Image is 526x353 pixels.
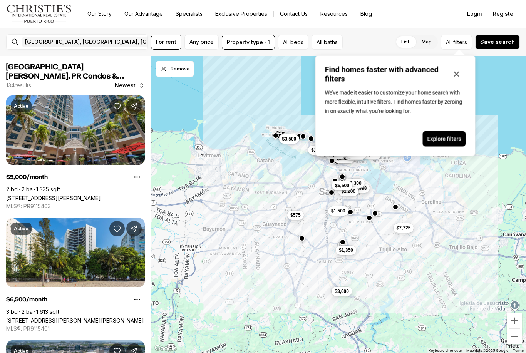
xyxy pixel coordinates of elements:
span: $3,500 [282,136,297,142]
span: Save search [480,39,515,45]
button: Allfilters [441,35,472,50]
button: Property options [129,292,145,307]
span: All [446,38,452,46]
button: $1,500 [328,206,348,216]
button: Newest [110,78,149,93]
span: $1,500 [331,208,345,214]
span: Login [467,11,482,17]
button: Register [488,6,520,22]
button: Any price [184,35,219,50]
button: Property type · 1 [222,35,275,50]
p: 134 results [6,82,31,89]
a: Our Story [81,8,118,19]
span: $1,350 [339,247,353,253]
a: 1 TAFT ST #3-B, SAN JUAN PR, 00911 [6,317,144,324]
button: All beds [278,35,308,50]
span: Register [493,11,515,17]
button: Save Property: 103 AVE DE DIEGO #2004-S [109,99,125,114]
span: $6,500 [335,182,349,189]
button: $2,300 [344,179,365,188]
img: logo [6,5,72,23]
a: Resources [314,8,354,19]
button: Share Property [126,99,142,114]
span: $3,000 [335,288,349,294]
span: $2,000 [352,182,366,188]
button: $1,998 [350,184,370,193]
button: $1,200 [338,187,358,196]
button: Close popover [447,65,466,84]
a: Blog [354,8,378,19]
span: $2,850 [337,156,351,162]
span: $1,400 [311,147,325,153]
button: $3,000 [332,287,352,296]
a: Exclusive Properties [209,8,273,19]
button: Explore filters [423,131,466,147]
button: $2,850 [334,154,354,163]
a: Specialists [169,8,209,19]
button: $1,350 [336,246,356,255]
button: All baths [312,35,343,50]
a: 103 AVE DE DIEGO #2004-S, SAN JUAN PR, 00911 [6,195,101,201]
button: Save search [475,35,520,49]
p: Find homes faster with advanced filters [325,65,447,84]
span: $1,200 [341,188,355,194]
span: [GEOGRAPHIC_DATA][PERSON_NAME], PR Condos & Apartments for Rent [6,63,124,89]
button: $6,500 [332,181,352,190]
button: Dismiss drawing [156,61,194,77]
a: Our Advantage [118,8,169,19]
label: Map [415,35,438,49]
p: Active [14,103,28,109]
button: Login [462,6,487,22]
button: Share Property [126,221,142,236]
span: filters [453,38,467,46]
button: $575 [287,211,304,220]
span: $7,725 [397,225,411,231]
button: $1,400 [308,146,328,155]
button: Property options [129,169,145,185]
span: $575 [290,212,301,218]
span: [GEOGRAPHIC_DATA], [GEOGRAPHIC_DATA], [GEOGRAPHIC_DATA] [25,39,195,45]
span: Newest [115,82,136,89]
span: For rent [156,39,176,45]
button: Save Property: 1 TAFT ST #3-B [109,221,125,236]
button: $3,500 [279,134,300,144]
button: $7,725 [394,223,414,233]
p: Active [14,226,28,232]
button: Contact Us [274,8,314,19]
span: Any price [189,39,214,45]
p: We've made it easier to customize your home search with more flexible, intuitive filters. Find ho... [325,88,466,116]
button: For rent [151,35,181,50]
label: List [395,35,415,49]
span: $2,300 [347,180,362,186]
span: $1,998 [353,185,367,191]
